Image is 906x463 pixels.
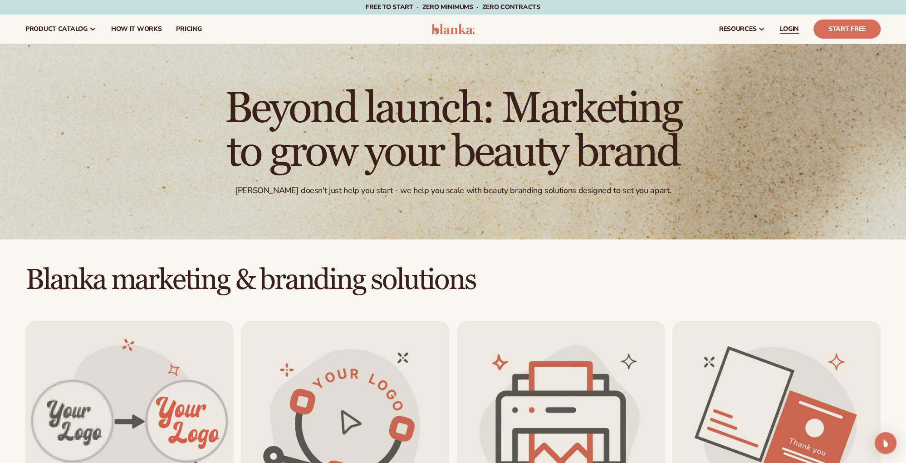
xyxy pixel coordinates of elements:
h1: Beyond launch: Marketing to grow your beauty brand [204,87,703,174]
a: Start Free [813,20,881,39]
a: resources [712,15,773,44]
img: logo [431,24,475,35]
a: How It Works [104,15,169,44]
span: Free to start · ZERO minimums · ZERO contracts [366,3,540,11]
div: [PERSON_NAME] doesn't just help you start - we help you scale with beauty branding solutions desi... [235,185,671,196]
a: pricing [169,15,209,44]
span: How It Works [111,25,162,33]
span: resources [719,25,756,33]
span: pricing [176,25,201,33]
div: Open Intercom Messenger [875,432,896,454]
span: product catalog [25,25,88,33]
a: LOGIN [773,15,806,44]
a: product catalog [18,15,104,44]
span: LOGIN [780,25,799,33]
